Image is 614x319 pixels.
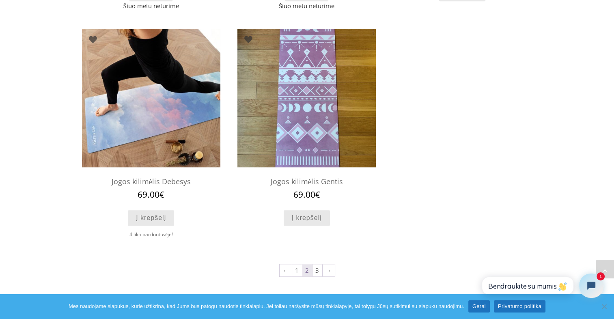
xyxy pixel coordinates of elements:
h2: Jogos kilimėlis Gentis [237,173,376,190]
iframe: Tidio Chat [472,267,610,305]
a: → [323,264,335,276]
bdi: 69.00 [293,189,320,200]
a: Privatumo politika [494,300,545,313]
span: Ne [600,302,608,310]
nav: Product Pagination [82,263,532,280]
a: Puslapis 1 [292,264,302,276]
a: Gerai [468,300,490,313]
span: Šiuo metu neturime [82,1,220,11]
a: jogos kilimelis gentisjogos kilimelis gentisJogos kilimėlis Gentis 69.00€ [237,29,376,199]
h2: Jogos kilimėlis Debesys [82,173,220,190]
span: € [315,189,320,200]
span: € [159,189,164,200]
a: Add to cart: “Jogos kilimėlis Gentis” [284,210,330,226]
div: 4 liko parduotuvėje! [82,230,220,239]
a: ← [280,264,292,276]
a: Puslapis 3 [312,264,322,276]
span: Mes naudojame slapukus, kurie užtikrina, kad Jums bus patogu naudotis tinklalapiu. Jei toliau nar... [69,302,464,310]
bdi: 69.00 [138,189,164,200]
span: Šiuo metu neturime [237,1,376,11]
span: Puslapis 2 [302,264,312,276]
a: aukštos kokybės jogos kilimėlisaukštos kokybės jogos kilimėlisJogos kilimėlis Debesys 69.00€ [82,29,220,199]
a: Add to cart: “Jogos kilimėlis Debesys” [128,210,174,226]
